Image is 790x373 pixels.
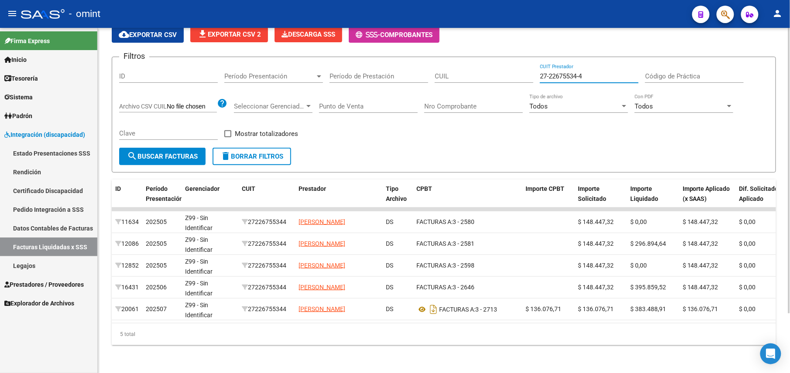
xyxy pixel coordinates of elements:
span: Importe Solicitado [578,185,606,202]
span: Tipo Archivo [386,185,407,202]
h3: Filtros [119,50,149,62]
div: 3 - 2580 [416,217,519,227]
span: ID [115,185,121,192]
span: $ 395.859,52 [630,284,666,291]
span: $ 0,00 [630,218,647,225]
span: 202506 [146,284,167,291]
span: Comprobantes [380,31,433,39]
span: FACTURAS A: [439,306,475,313]
span: CUIT [242,185,255,192]
span: Z99 - Sin Identificar [185,258,213,275]
span: - [356,31,380,39]
span: 202505 [146,262,167,269]
span: Explorador de Archivos [4,298,74,308]
span: DS [386,218,393,225]
div: 12852 [115,261,139,271]
span: Exportar CSV 2 [197,31,261,38]
span: FACTURAS A: [416,218,453,225]
div: 5 total [112,323,776,345]
input: Archivo CSV CUIL [167,103,217,111]
button: -Comprobantes [349,27,440,43]
mat-icon: delete [220,151,231,161]
span: $ 296.894,64 [630,240,666,247]
span: Buscar Facturas [127,153,198,160]
span: Todos [635,102,653,110]
span: Exportar CSV [119,31,177,39]
span: Período Presentación [146,185,183,202]
datatable-header-cell: Importe CPBT [522,180,574,218]
span: [PERSON_NAME] [299,262,345,269]
span: Prestador [299,185,326,192]
div: 12086 [115,239,139,249]
span: [PERSON_NAME] [299,218,345,225]
div: 27226755344 [242,304,292,314]
span: Z99 - Sin Identificar [185,214,213,231]
span: Gerenciador [185,185,220,192]
span: FACTURAS A: [416,284,453,291]
span: 202505 [146,240,167,247]
span: Período Presentación [224,72,315,80]
mat-icon: menu [7,8,17,19]
datatable-header-cell: CPBT [413,180,522,218]
datatable-header-cell: ID [112,180,142,218]
span: Integración (discapacidad) [4,130,85,139]
mat-icon: file_download [197,29,208,39]
span: DS [386,284,393,291]
datatable-header-cell: Período Presentación [142,180,182,218]
app-download-masive: Descarga masiva de comprobantes (adjuntos) [275,27,342,43]
span: FACTURAS A: [416,262,453,269]
span: [PERSON_NAME] [299,240,345,247]
datatable-header-cell: Prestador [295,180,382,218]
span: Sistema [4,92,33,102]
button: Exportar CSV 2 [190,27,268,42]
mat-icon: search [127,151,137,161]
span: Todos [529,102,548,110]
datatable-header-cell: Importe Solicitado [574,180,627,218]
span: $ 148.447,32 [578,218,614,225]
datatable-header-cell: Gerenciador [182,180,238,218]
span: Mostrar totalizadores [235,129,298,139]
button: Buscar Facturas [119,148,206,165]
span: $ 148.447,32 [683,262,718,269]
span: DS [386,305,393,312]
div: 16431 [115,282,139,292]
div: 11634 [115,217,139,227]
div: 3 - 2646 [416,282,519,292]
span: Archivo CSV CUIL [119,103,167,110]
span: $ 0,00 [739,305,756,312]
span: $ 0,00 [630,262,647,269]
span: $ 383.488,91 [630,305,666,312]
span: Importe CPBT [526,185,564,192]
span: $ 148.447,32 [683,284,718,291]
span: $ 0,00 [739,262,756,269]
span: Prestadores / Proveedores [4,280,84,289]
span: $ 148.447,32 [683,240,718,247]
button: Exportar CSV [112,27,184,43]
span: 202507 [146,305,167,312]
span: DS [386,262,393,269]
span: Firma Express [4,36,50,46]
span: $ 148.447,32 [578,240,614,247]
button: Borrar Filtros [213,148,291,165]
datatable-header-cell: CUIT [238,180,295,218]
mat-icon: help [217,98,227,109]
span: [PERSON_NAME] [299,284,345,291]
span: Importe Aplicado (x SAAS) [683,185,730,202]
mat-icon: cloud_download [119,29,129,40]
datatable-header-cell: Importe Liquidado [627,180,679,218]
span: Z99 - Sin Identificar [185,280,213,297]
span: Z99 - Sin Identificar [185,302,213,319]
span: Importe Liquidado [630,185,658,202]
span: $ 136.076,71 [578,305,614,312]
span: CPBT [416,185,432,192]
span: Padrón [4,111,32,121]
div: 27226755344 [242,282,292,292]
span: $ 148.447,32 [683,218,718,225]
datatable-header-cell: Tipo Archivo [382,180,413,218]
span: $ 0,00 [739,218,756,225]
button: Descarga SSS [275,27,342,42]
span: [PERSON_NAME] [299,305,345,312]
span: Borrar Filtros [220,153,283,160]
span: $ 148.447,32 [578,284,614,291]
div: 20061 [115,304,139,314]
